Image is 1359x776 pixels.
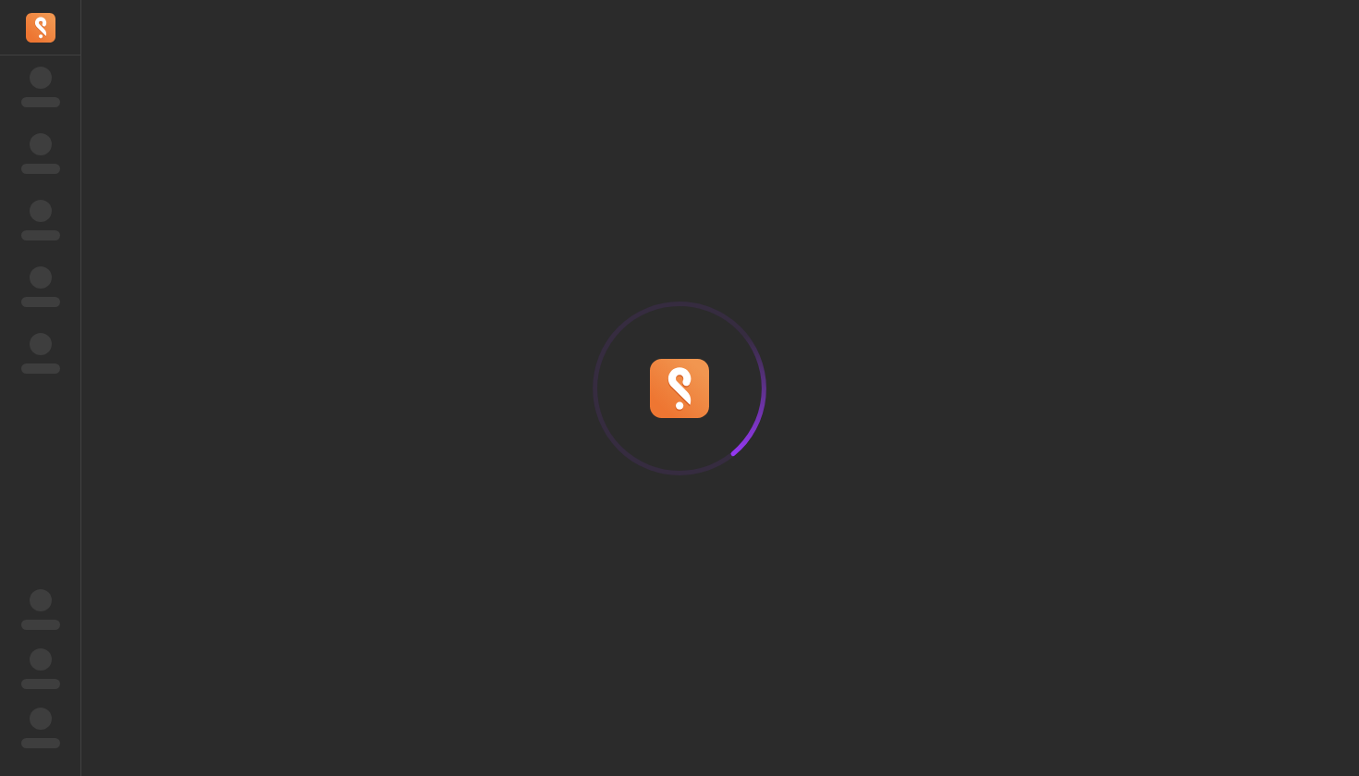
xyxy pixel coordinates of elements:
[30,589,52,611] span: ‌
[21,297,60,307] span: ‌
[21,620,60,630] span: ‌
[21,164,60,174] span: ‌
[30,266,52,289] span: ‌
[21,738,60,748] span: ‌
[30,133,52,155] span: ‌
[30,333,52,355] span: ‌
[30,200,52,222] span: ‌
[30,648,52,671] span: ‌
[21,230,60,240] span: ‌
[30,708,52,730] span: ‌
[21,363,60,374] span: ‌
[21,679,60,689] span: ‌
[21,97,60,107] span: ‌
[30,67,52,89] span: ‌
